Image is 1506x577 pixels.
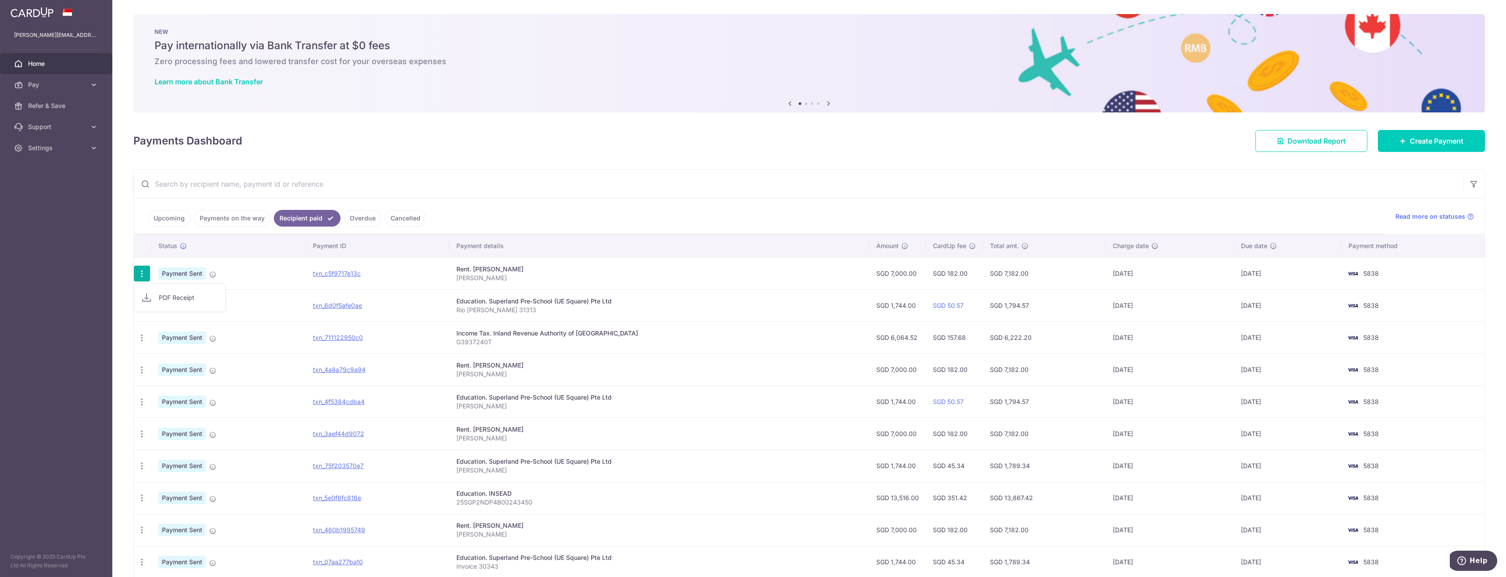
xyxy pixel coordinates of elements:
img: Bank Card [1344,525,1362,535]
span: Status [158,242,177,250]
p: [PERSON_NAME] [456,530,863,539]
div: Rent. [PERSON_NAME] [456,425,863,434]
div: Income Tax. Inland Revenue Authority of [GEOGRAPHIC_DATA] [456,329,863,338]
div: Education. Superland Pre-School (UE Square) Pte Ltd [456,457,863,466]
img: Bank Card [1344,493,1362,503]
span: Payment Sent [158,332,206,344]
td: SGD 182.00 [926,353,983,386]
td: SGD 7,000.00 [869,257,926,289]
div: Rent. [PERSON_NAME] [456,521,863,530]
span: Payment Sent [158,556,206,568]
h5: Pay internationally via Bank Transfer at $0 fees [154,39,1464,53]
img: Bank transfer banner [133,14,1485,112]
a: Cancelled [385,210,426,227]
td: [DATE] [1106,450,1234,482]
td: [DATE] [1234,450,1341,482]
a: Upcoming [148,210,190,227]
td: [DATE] [1106,257,1234,289]
td: SGD 182.00 [926,257,983,289]
p: [PERSON_NAME][EMAIL_ADDRESS][PERSON_NAME][DOMAIN_NAME] [14,31,98,40]
p: G3937240T [456,338,863,346]
span: 5838 [1363,462,1379,469]
img: Bank Card [1344,332,1362,343]
td: SGD 182.00 [926,514,983,546]
p: NEW [154,28,1464,35]
span: 5838 [1363,558,1379,566]
a: txn_c5f9717e13c [313,270,361,277]
h4: Payments Dashboard [133,133,242,149]
p: 25SGP2NDP4B00243450 [456,498,863,507]
h6: Zero processing fees and lowered transfer cost for your overseas expenses [154,56,1464,67]
td: [DATE] [1106,514,1234,546]
td: [DATE] [1106,321,1234,353]
td: [DATE] [1234,482,1341,514]
th: Payment ID [306,234,449,257]
span: 5838 [1363,366,1379,373]
td: [DATE] [1234,321,1341,353]
span: 5838 [1363,494,1379,501]
img: CardUp [11,7,54,18]
img: Bank Card [1344,364,1362,375]
td: [DATE] [1234,289,1341,321]
td: SGD 7,182.00 [983,418,1105,450]
a: txn_4a8a79c9a94 [313,366,366,373]
a: txn_6d0f5afe0ae [313,302,362,309]
a: txn_5e0f8fc816e [313,494,361,501]
td: [DATE] [1106,353,1234,386]
a: Read more on statuses [1395,212,1474,221]
td: SGD 7,000.00 [869,353,926,386]
td: SGD 7,000.00 [869,418,926,450]
td: SGD 1,789.34 [983,450,1105,482]
td: SGD 157.68 [926,321,983,353]
span: Charge date [1113,242,1149,250]
span: Create Payment [1410,136,1463,146]
span: Settings [28,144,86,152]
th: Payment details [449,234,870,257]
img: Bank Card [1344,461,1362,471]
a: Recipient paid [274,210,341,227]
td: SGD 7,182.00 [983,353,1105,386]
span: Payment Sent [158,267,206,280]
span: CardUp fee [933,242,966,250]
a: SGD 50.57 [933,398,964,405]
span: Payment Sent [158,428,206,440]
td: [DATE] [1234,257,1341,289]
td: SGD 45.34 [926,450,983,482]
span: Amount [876,242,899,250]
span: Payment Sent [158,524,206,536]
td: SGD 13,516.00 [869,482,926,514]
td: [DATE] [1106,418,1234,450]
td: SGD 7,182.00 [983,514,1105,546]
span: Payment Sent [158,396,206,408]
span: Home [28,59,86,68]
a: Learn more about Bank Transfer [154,77,263,86]
th: Payment method [1341,234,1484,257]
td: [DATE] [1106,289,1234,321]
a: Download Report [1255,130,1367,152]
td: [DATE] [1234,353,1341,386]
a: SGD 50.57 [933,302,964,309]
p: Invoice 30343 [456,562,863,571]
div: Education. Superland Pre-School (UE Square) Pte Ltd [456,393,863,402]
span: 5838 [1363,430,1379,437]
a: Overdue [344,210,381,227]
span: 5838 [1363,270,1379,277]
td: SGD 13,867.42 [983,482,1105,514]
div: Education. Superland Pre-School (UE Square) Pte Ltd [456,297,863,306]
img: Bank Card [1344,557,1362,567]
p: [PERSON_NAME] [456,274,863,282]
img: Bank Card [1344,268,1362,279]
span: Payment Sent [158,460,206,472]
a: txn_07aa277ba10 [313,558,363,566]
input: Search by recipient name, payment id or reference [134,170,1463,198]
td: SGD 6,222.20 [983,321,1105,353]
div: Education. INSEAD [456,489,863,498]
a: txn_460b1995749 [313,526,365,534]
p: [PERSON_NAME] [456,402,863,411]
p: [PERSON_NAME] [456,466,863,475]
span: Payment Sent [158,364,206,376]
span: Refer & Save [28,101,86,110]
span: Due date [1241,242,1267,250]
span: Download Report [1287,136,1346,146]
td: SGD 6,064.52 [869,321,926,353]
